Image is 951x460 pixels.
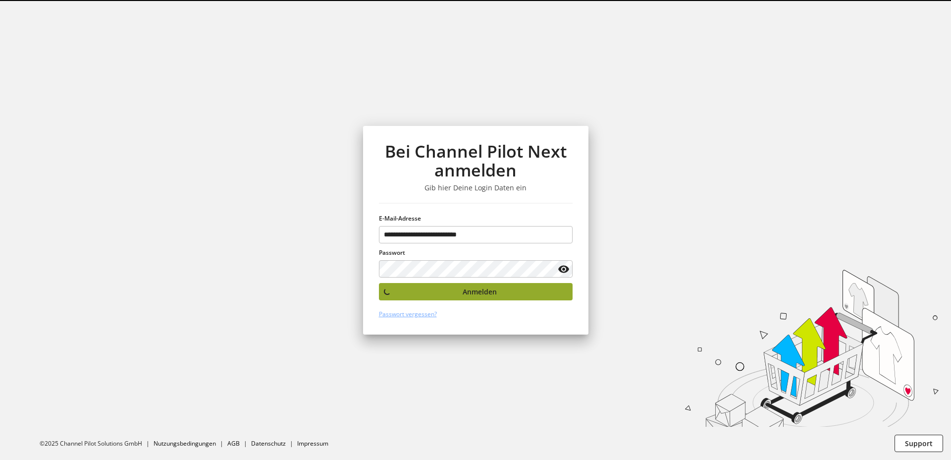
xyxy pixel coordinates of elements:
span: E-Mail-Adresse [379,214,421,223]
h1: Bei Channel Pilot Next anmelden [379,142,573,180]
a: AGB [227,439,240,448]
li: ©2025 Channel Pilot Solutions GmbH [40,439,154,448]
h3: Gib hier Deine Login Daten ein [379,183,573,192]
span: Passwort [379,248,405,257]
span: Support [905,438,933,449]
a: Datenschutz [251,439,286,448]
button: Support [895,435,943,452]
a: Impressum [297,439,328,448]
a: Nutzungsbedingungen [154,439,216,448]
a: Passwort vergessen? [379,310,437,318]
